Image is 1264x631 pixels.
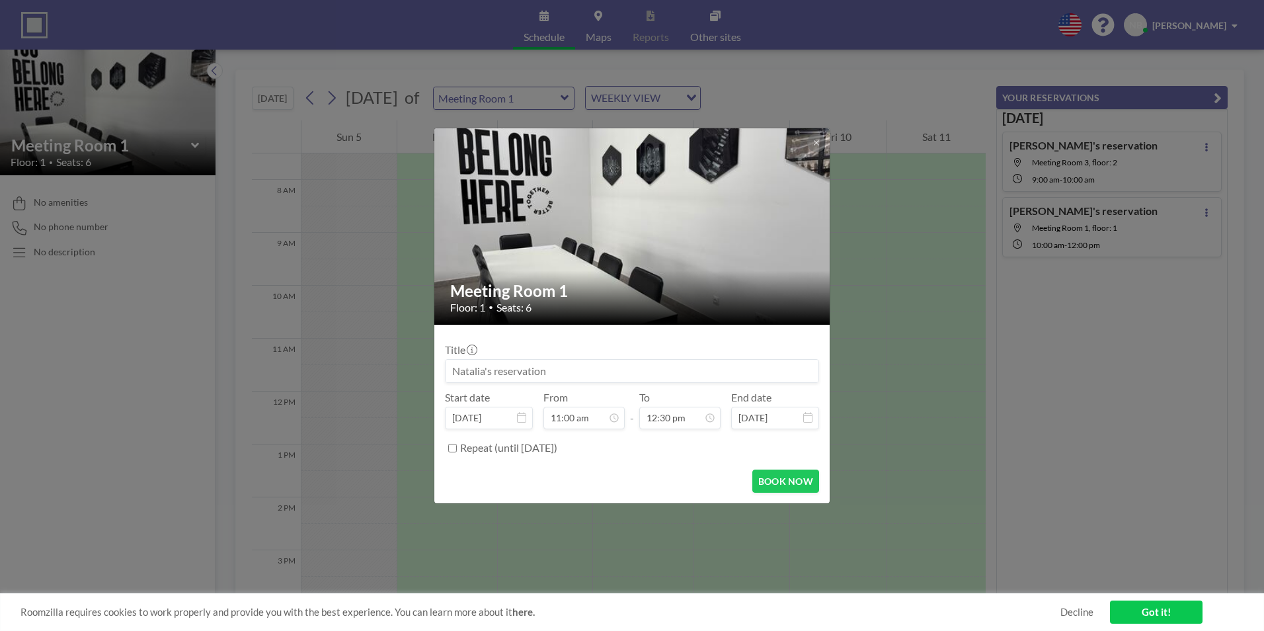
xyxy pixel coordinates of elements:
label: From [543,391,568,404]
h2: Meeting Room 1 [450,281,815,301]
a: here. [512,606,535,618]
span: Roomzilla requires cookies to work properly and provide you with the best experience. You can lea... [20,606,1060,618]
span: • [489,302,493,312]
input: Natalia's reservation [446,360,818,382]
a: Decline [1060,606,1093,618]
span: Seats: 6 [496,301,532,314]
label: End date [731,391,771,404]
label: To [639,391,650,404]
label: Start date [445,391,490,404]
span: Floor: 1 [450,301,485,314]
img: 537.jpg [434,77,831,375]
span: - [630,396,634,425]
button: BOOK NOW [752,470,819,493]
a: Got it! [1110,601,1203,624]
label: Title [445,343,476,357]
label: Repeat (until [DATE]) [460,441,557,454]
